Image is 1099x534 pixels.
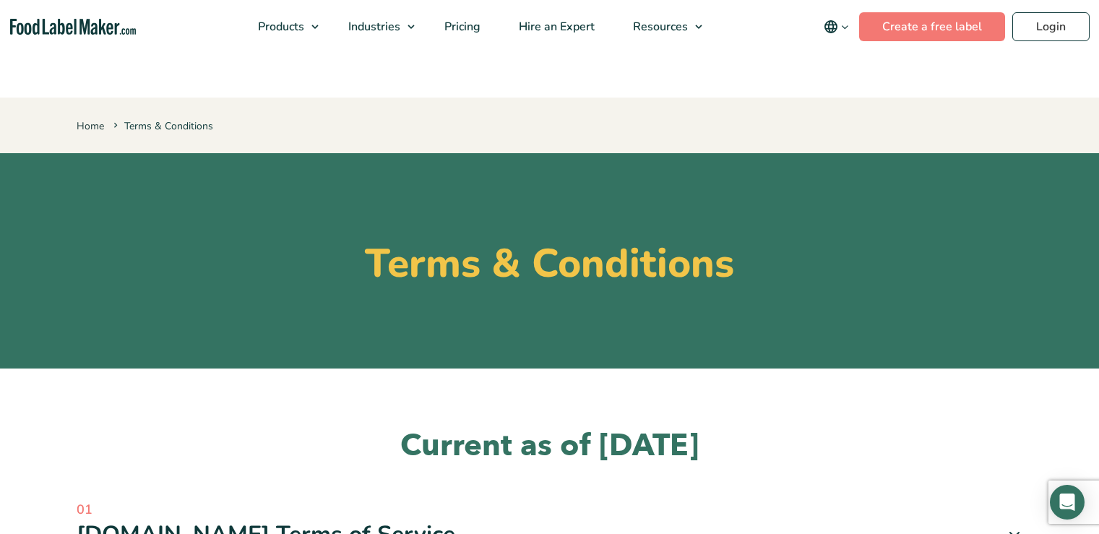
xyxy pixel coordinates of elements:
[77,240,1023,288] h1: Terms & Conditions
[111,119,213,133] span: Terms & Conditions
[77,426,1023,466] h2: Current as of [DATE]
[77,500,1023,520] span: 01
[859,12,1005,41] a: Create a free label
[344,19,402,35] span: Industries
[77,119,104,133] a: Home
[629,19,689,35] span: Resources
[1050,485,1085,520] div: Open Intercom Messenger
[440,19,482,35] span: Pricing
[1012,12,1090,41] a: Login
[514,19,596,35] span: Hire an Expert
[254,19,306,35] span: Products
